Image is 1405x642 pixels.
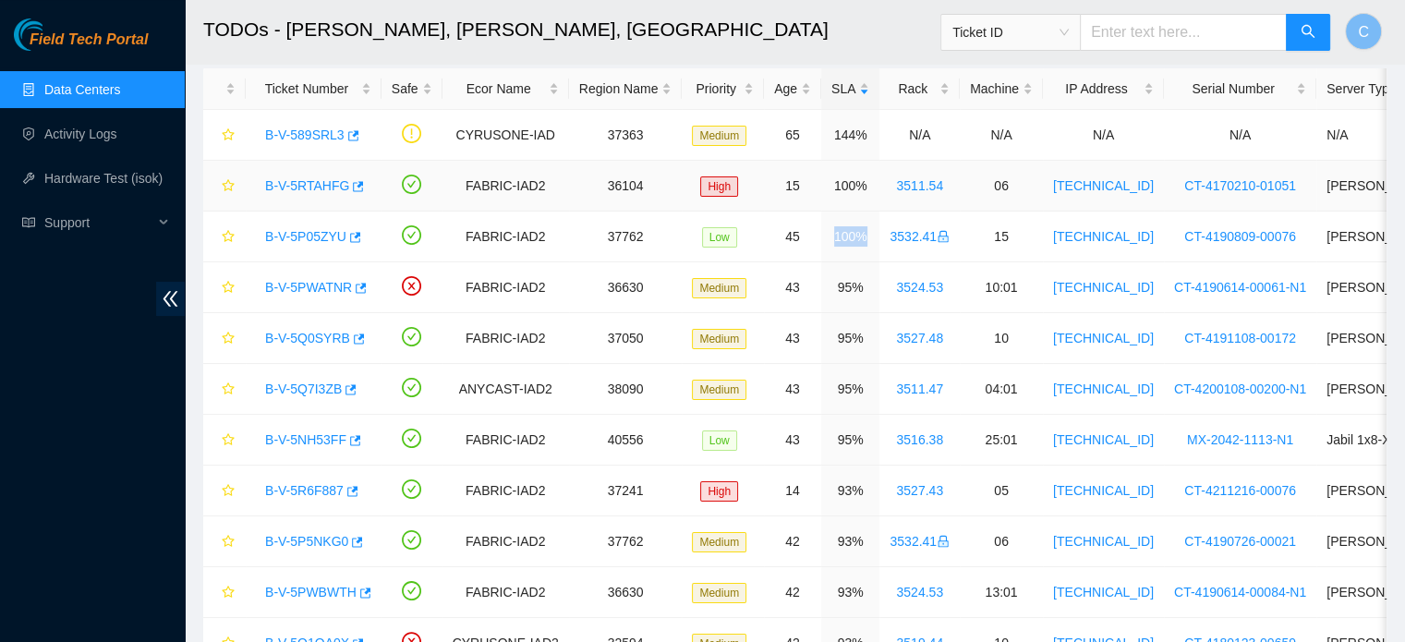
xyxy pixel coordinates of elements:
td: 93% [821,466,879,516]
a: 3511.47 [896,382,943,396]
td: 95% [821,313,879,364]
td: 06 [960,516,1043,567]
a: B-V-5PWATNR [265,280,352,295]
td: 37762 [569,516,683,567]
td: 37241 [569,466,683,516]
span: Medium [692,583,746,603]
td: FABRIC-IAD2 [442,415,569,466]
span: Medium [692,532,746,552]
span: Field Tech Portal [30,31,148,49]
button: C [1345,13,1382,50]
a: [TECHNICAL_ID] [1053,229,1154,244]
a: [TECHNICAL_ID] [1053,534,1154,549]
a: MX-2042-1113-N1 [1187,432,1293,447]
span: Low [702,430,737,451]
a: 3516.38 [896,432,943,447]
td: 65 [764,110,821,161]
a: 3524.53 [896,280,943,295]
a: B-V-5P05ZYU [265,229,346,244]
td: 93% [821,567,879,618]
button: star [213,476,236,505]
td: 45 [764,212,821,262]
td: 42 [764,567,821,618]
a: [TECHNICAL_ID] [1053,432,1154,447]
span: star [222,433,235,448]
td: FABRIC-IAD2 [442,212,569,262]
span: check-circle [402,479,421,499]
a: CT-4190614-00061-N1 [1174,280,1306,295]
span: star [222,535,235,550]
span: star [222,484,235,499]
a: 3527.43 [896,483,943,498]
span: search [1301,24,1315,42]
span: C [1358,20,1369,43]
button: star [213,273,236,302]
span: star [222,179,235,194]
td: 100% [821,161,879,212]
td: N/A [1164,110,1316,161]
td: N/A [1043,110,1164,161]
td: 42 [764,516,821,567]
td: 93% [821,516,879,567]
span: Support [44,204,153,241]
td: 38090 [569,364,683,415]
td: 25:01 [960,415,1043,466]
td: 100% [821,212,879,262]
td: FABRIC-IAD2 [442,262,569,313]
input: Enter text here... [1080,14,1287,51]
a: B-V-5Q0SYRB [265,331,350,345]
a: 3527.48 [896,331,943,345]
button: search [1286,14,1330,51]
span: read [22,216,35,229]
span: check-circle [402,175,421,194]
span: Medium [692,278,746,298]
span: Ticket ID [952,18,1069,46]
a: B-V-5R6F887 [265,483,344,498]
td: N/A [879,110,960,161]
a: Data Centers [44,82,120,97]
td: 04:01 [960,364,1043,415]
button: star [213,222,236,251]
span: lock [937,230,950,243]
td: 95% [821,262,879,313]
td: 43 [764,415,821,466]
span: exclamation-circle [402,124,421,143]
a: [TECHNICAL_ID] [1053,280,1154,295]
a: 3532.41lock [890,229,950,244]
td: 36104 [569,161,683,212]
span: star [222,332,235,346]
span: Medium [692,380,746,400]
td: 95% [821,364,879,415]
td: 43 [764,313,821,364]
span: check-circle [402,225,421,245]
span: High [700,176,738,197]
button: star [213,374,236,404]
button: star [213,120,236,150]
img: Akamai Technologies [14,18,93,51]
td: 43 [764,262,821,313]
a: Hardware Test (isok) [44,171,163,186]
td: 10:01 [960,262,1043,313]
a: 3532.41lock [890,534,950,549]
a: B-V-589SRL3 [265,127,345,142]
span: check-circle [402,378,421,397]
td: 06 [960,161,1043,212]
td: 15 [764,161,821,212]
td: 15 [960,212,1043,262]
button: star [213,425,236,454]
td: ANYCAST-IAD2 [442,364,569,415]
span: Medium [692,126,746,146]
td: 05 [960,466,1043,516]
a: [TECHNICAL_ID] [1053,483,1154,498]
span: star [222,382,235,397]
a: [TECHNICAL_ID] [1053,585,1154,600]
span: check-circle [402,581,421,600]
td: 144% [821,110,879,161]
td: 13:01 [960,567,1043,618]
a: [TECHNICAL_ID] [1053,382,1154,396]
a: B-V-5Q7I3ZB [265,382,342,396]
a: Akamai TechnologiesField Tech Portal [14,33,148,57]
td: N/A [960,110,1043,161]
span: check-circle [402,327,421,346]
a: [TECHNICAL_ID] [1053,331,1154,345]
